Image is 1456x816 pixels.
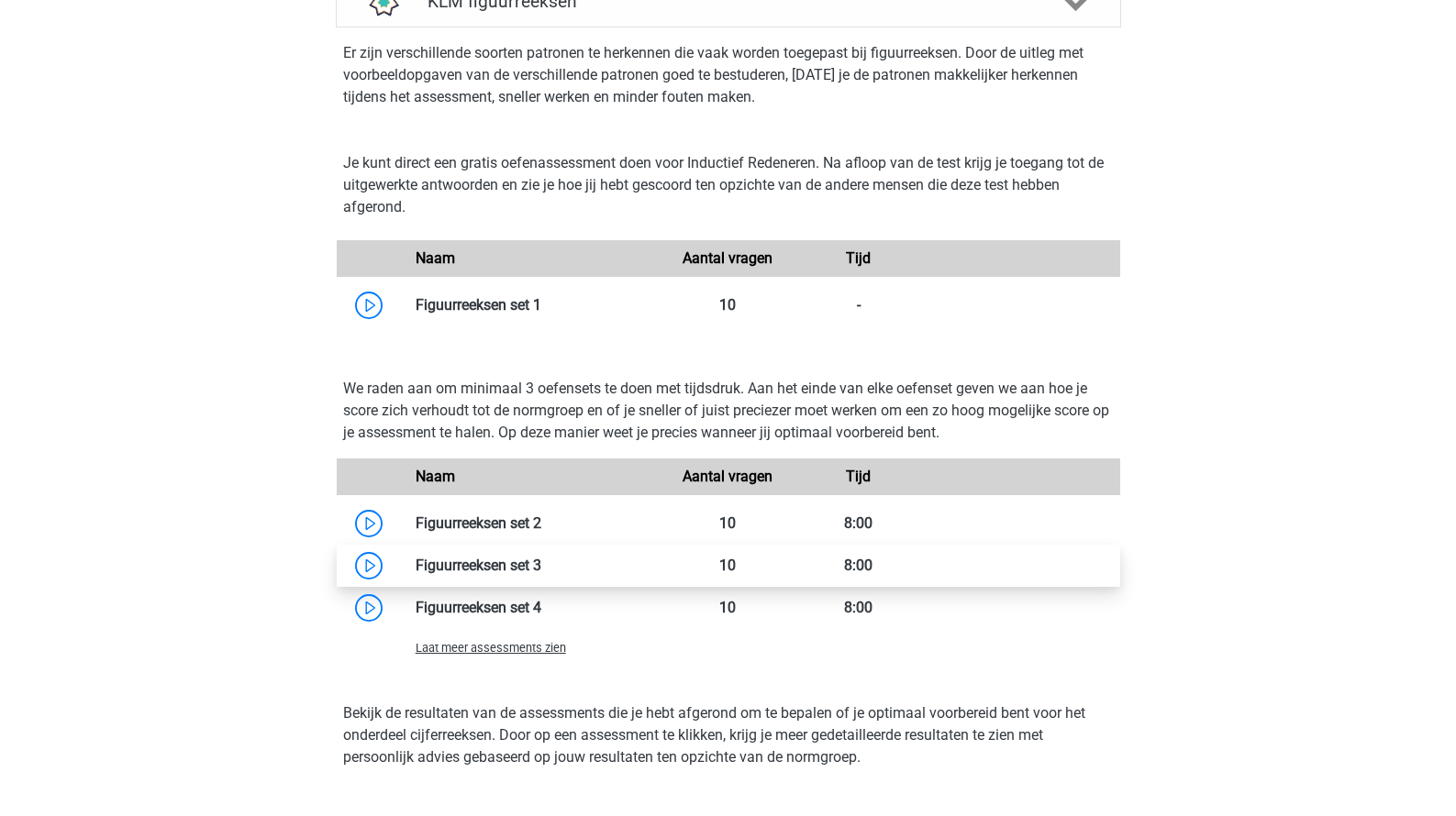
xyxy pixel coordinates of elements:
[794,466,924,488] div: Tijd
[402,248,663,270] div: Naam
[662,248,793,270] div: Aantal vragen
[402,513,663,535] div: Figuurreeksen set 2
[402,294,663,316] div: Figuurreeksen set 1
[402,597,663,619] div: Figuurreeksen set 4
[794,248,924,270] div: Tijd
[343,378,1114,444] p: We raden aan om minimaal 3 oefensets te doen met tijdsdruk. Aan het einde van elke oefenset geven...
[662,466,793,488] div: Aantal vragen
[343,702,1114,768] p: Bekijk de resultaten van de assessments die je hebt afgerond om te bepalen of je optimaal voorber...
[402,466,663,488] div: Naam
[402,555,663,577] div: Figuurreeksen set 3
[343,42,1114,108] p: Er zijn verschillende soorten patronen te herkennen die vaak worden toegepast bij figuurreeksen. ...
[343,152,1114,218] p: Je kunt direct een gratis oefenassessment doen voor Inductief Redeneren. Na afloop van de test kr...
[416,641,566,655] span: Laat meer assessments zien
